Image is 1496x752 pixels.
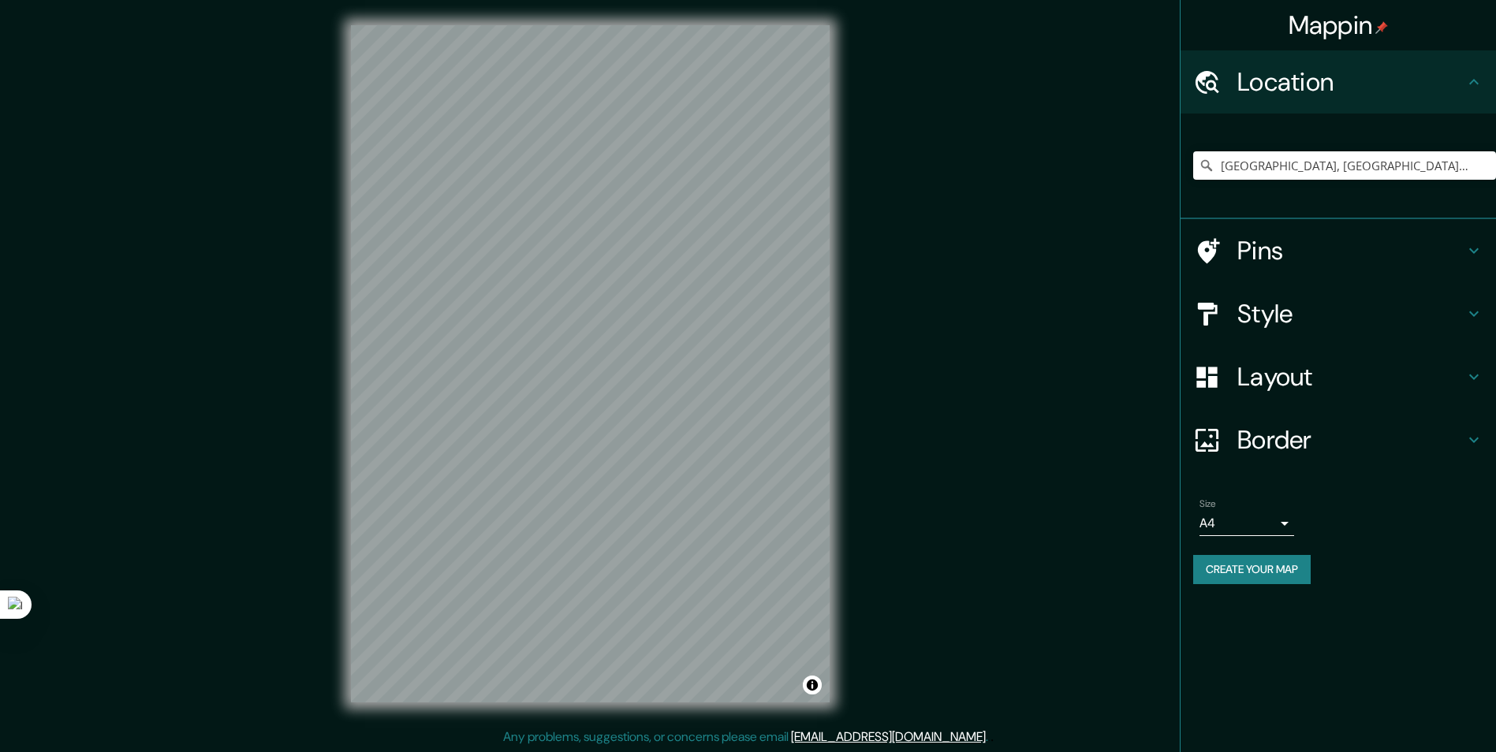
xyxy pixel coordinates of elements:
[1237,235,1464,266] h4: Pins
[1181,282,1496,345] div: Style
[1181,50,1496,114] div: Location
[351,25,830,702] canvas: Map
[1237,424,1464,456] h4: Border
[1181,408,1496,471] div: Border
[988,728,990,746] div: .
[803,676,822,694] button: Toggle attribution
[1193,151,1496,180] input: Pick your city or area
[1237,298,1464,329] h4: Style
[1193,555,1311,584] button: Create your map
[791,728,986,745] a: [EMAIL_ADDRESS][DOMAIN_NAME]
[1289,9,1389,41] h4: Mappin
[1237,361,1464,393] h4: Layout
[1356,691,1479,735] iframe: Help widget launcher
[1181,345,1496,408] div: Layout
[1199,497,1216,511] label: Size
[1237,66,1464,98] h4: Location
[1181,219,1496,282] div: Pins
[990,728,994,746] div: .
[1375,21,1388,34] img: pin-icon.png
[503,728,988,746] p: Any problems, suggestions, or concerns please email .
[1199,511,1294,536] div: A4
